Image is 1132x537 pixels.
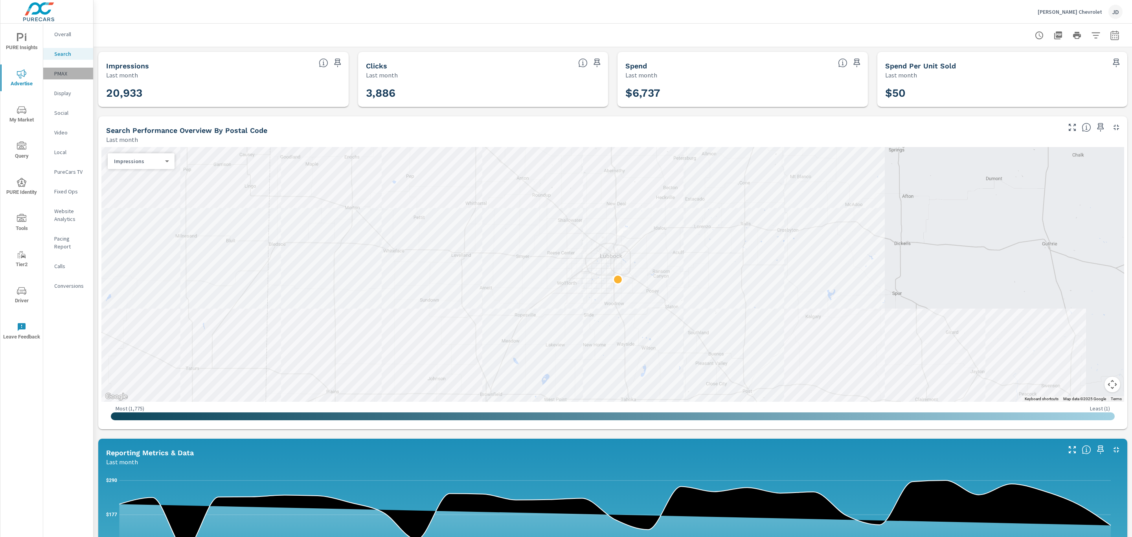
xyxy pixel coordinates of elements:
button: "Export Report to PDF" [1050,28,1066,43]
span: Query [3,142,40,161]
span: Understand Search performance data by postal code. Individual postal codes can be selected and ex... [1082,123,1091,132]
p: Impressions [114,158,162,165]
span: Driver [3,286,40,305]
h5: Search Performance Overview By Postal Code [106,126,267,134]
div: Display [43,87,93,99]
p: Video [54,129,87,136]
h3: $50 [885,86,1120,100]
span: Save this to your personalized report [1094,121,1107,134]
h5: Clicks [366,62,387,70]
div: Website Analytics [43,205,93,225]
p: Display [54,89,87,97]
p: Fixed Ops [54,188,87,195]
p: Most ( 1,775 ) [116,405,144,412]
div: JD [1108,5,1123,19]
div: Local [43,146,93,158]
p: Pacing Report [54,235,87,250]
span: Save this to your personalized report [1110,57,1123,69]
button: Map camera controls [1104,377,1120,392]
div: Conversions [43,280,93,292]
a: Open this area in Google Maps (opens a new window) [103,392,129,402]
h3: 20,933 [106,86,341,100]
span: Save this to your personalized report [851,57,863,69]
span: Advertise [3,69,40,88]
p: Last month [885,70,917,80]
div: Social [43,107,93,119]
span: The amount of money spent on advertising during the period. [838,58,847,68]
a: Terms (opens in new tab) [1111,397,1122,401]
text: $290 [106,478,117,483]
h5: Reporting Metrics & Data [106,449,194,457]
button: Minimize Widget [1110,121,1123,134]
span: Leave Feedback [3,322,40,342]
button: Print Report [1069,28,1085,43]
span: The number of times an ad was shown on your behalf. [319,58,328,68]
span: My Market [3,105,40,125]
div: Video [43,127,93,138]
p: Last month [106,70,138,80]
span: Tier2 [3,250,40,269]
div: PureCars TV [43,166,93,178]
div: Overall [43,28,93,40]
div: Calls [43,260,93,272]
p: Calls [54,262,87,270]
button: Select Date Range [1107,28,1123,43]
p: Website Analytics [54,207,87,223]
span: Save this to your personalized report [331,57,344,69]
div: Search [43,48,93,60]
p: PureCars TV [54,168,87,176]
p: [PERSON_NAME] Chevrolet [1038,8,1102,15]
p: Conversions [54,282,87,290]
text: $177 [106,512,117,517]
span: Save this to your personalized report [591,57,603,69]
span: Save this to your personalized report [1094,443,1107,456]
span: The number of times an ad was clicked by a consumer. [578,58,588,68]
div: Fixed Ops [43,186,93,197]
h3: 3,886 [366,86,601,100]
p: Last month [625,70,657,80]
div: Impressions [108,158,168,165]
button: Apply Filters [1088,28,1104,43]
p: Last month [106,457,138,467]
p: Least ( 1 ) [1090,405,1110,412]
span: PURE Insights [3,33,40,52]
p: Social [54,109,87,117]
span: PURE Identity [3,178,40,197]
button: Make Fullscreen [1066,121,1079,134]
p: Last month [106,135,138,144]
h5: Spend Per Unit Sold [885,62,956,70]
button: Make Fullscreen [1066,443,1079,456]
h5: Impressions [106,62,149,70]
p: Search [54,50,87,58]
span: Understand Search data over time and see how metrics compare to each other. [1082,445,1091,454]
h5: Spend [625,62,647,70]
span: Map data ©2025 Google [1063,397,1106,401]
div: PMAX [43,68,93,79]
p: Last month [366,70,398,80]
p: Local [54,148,87,156]
h3: $6,737 [625,86,860,100]
button: Minimize Widget [1110,443,1123,456]
button: Keyboard shortcuts [1025,396,1058,402]
p: PMAX [54,70,87,77]
div: nav menu [0,24,43,349]
p: Overall [54,30,87,38]
span: Tools [3,214,40,233]
div: Pacing Report [43,233,93,252]
img: Google [103,392,129,402]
